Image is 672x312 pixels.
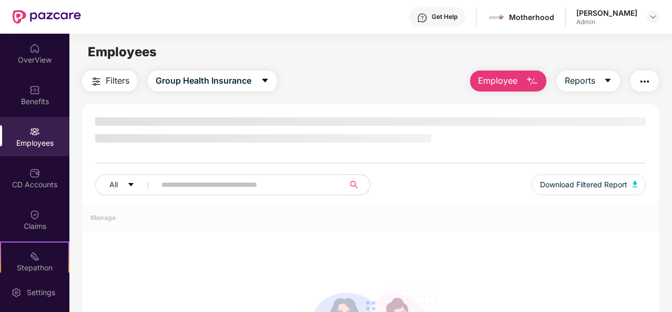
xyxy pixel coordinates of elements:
button: Download Filtered Report [532,174,646,195]
span: search [344,180,364,189]
span: Employees [88,44,157,59]
span: caret-down [604,76,612,86]
img: svg+xml;base64,PHN2ZyBpZD0iSG9tZSIgeG1sbnM9Imh0dHA6Ly93d3cudzMub3JnLzIwMDAvc3ZnIiB3aWR0aD0iMjAiIG... [29,43,40,54]
div: Motherhood [509,12,554,22]
span: caret-down [261,76,269,86]
span: Download Filtered Report [540,179,627,190]
button: Employee [470,71,546,92]
div: Settings [24,287,58,298]
span: caret-down [127,181,135,189]
img: svg+xml;base64,PHN2ZyBpZD0iU2V0dGluZy0yMHgyMCIgeG1sbnM9Imh0dHA6Ly93d3cudzMub3JnLzIwMDAvc3ZnIiB3aW... [11,287,22,298]
img: svg+xml;base64,PHN2ZyBpZD0iSGVscC0zMngzMiIgeG1sbnM9Imh0dHA6Ly93d3cudzMub3JnLzIwMDAvc3ZnIiB3aWR0aD... [417,13,427,23]
img: svg+xml;base64,PHN2ZyBpZD0iQ0RfQWNjb3VudHMiIGRhdGEtbmFtZT0iQ0QgQWNjb3VudHMiIHhtbG5zPSJodHRwOi8vd3... [29,168,40,178]
img: New Pazcare Logo [13,10,81,24]
span: All [109,179,118,190]
img: svg+xml;base64,PHN2ZyBpZD0iQ2xhaW0iIHhtbG5zPSJodHRwOi8vd3d3LnczLm9yZy8yMDAwL3N2ZyIgd2lkdGg9IjIwIi... [29,209,40,220]
div: Stepathon [1,263,68,273]
img: svg+xml;base64,PHN2ZyBpZD0iRW1wbG95ZWVzIiB4bWxucz0iaHR0cDovL3d3dy53My5vcmcvMjAwMC9zdmciIHdpZHRoPS... [29,126,40,137]
button: Reportscaret-down [557,71,620,92]
img: svg+xml;base64,PHN2ZyB4bWxucz0iaHR0cDovL3d3dy53My5vcmcvMjAwMC9zdmciIHdpZHRoPSIyNCIgaGVpZ2h0PSIyNC... [638,75,651,88]
span: Employee [478,74,517,87]
div: [PERSON_NAME] [576,8,637,18]
div: Admin [576,18,637,26]
img: svg+xml;base64,PHN2ZyB4bWxucz0iaHR0cDovL3d3dy53My5vcmcvMjAwMC9zdmciIHdpZHRoPSIyNCIgaGVpZ2h0PSIyNC... [90,75,103,88]
img: svg+xml;base64,PHN2ZyBpZD0iQmVuZWZpdHMiIHhtbG5zPSJodHRwOi8vd3d3LnczLm9yZy8yMDAwL3N2ZyIgd2lkdGg9Ij... [29,85,40,95]
button: Filters [82,71,137,92]
span: Filters [106,74,129,87]
button: Allcaret-down [95,174,159,195]
img: svg+xml;base64,PHN2ZyB4bWxucz0iaHR0cDovL3d3dy53My5vcmcvMjAwMC9zdmciIHhtbG5zOnhsaW5rPSJodHRwOi8vd3... [633,181,638,187]
div: Get Help [432,13,457,21]
img: svg+xml;base64,PHN2ZyB4bWxucz0iaHR0cDovL3d3dy53My5vcmcvMjAwMC9zdmciIHhtbG5zOnhsaW5rPSJodHRwOi8vd3... [526,75,538,88]
img: svg+xml;base64,PHN2ZyB4bWxucz0iaHR0cDovL3d3dy53My5vcmcvMjAwMC9zdmciIHdpZHRoPSIyMSIgaGVpZ2h0PSIyMC... [29,251,40,261]
img: svg+xml;base64,PHN2ZyBpZD0iRHJvcGRvd24tMzJ4MzIiIHhtbG5zPSJodHRwOi8vd3d3LnczLm9yZy8yMDAwL3N2ZyIgd2... [649,13,657,21]
span: Reports [565,74,595,87]
button: search [344,174,370,195]
span: Group Health Insurance [156,74,251,87]
img: motherhood%20_%20logo.png [489,9,504,25]
button: Group Health Insurancecaret-down [148,71,277,92]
